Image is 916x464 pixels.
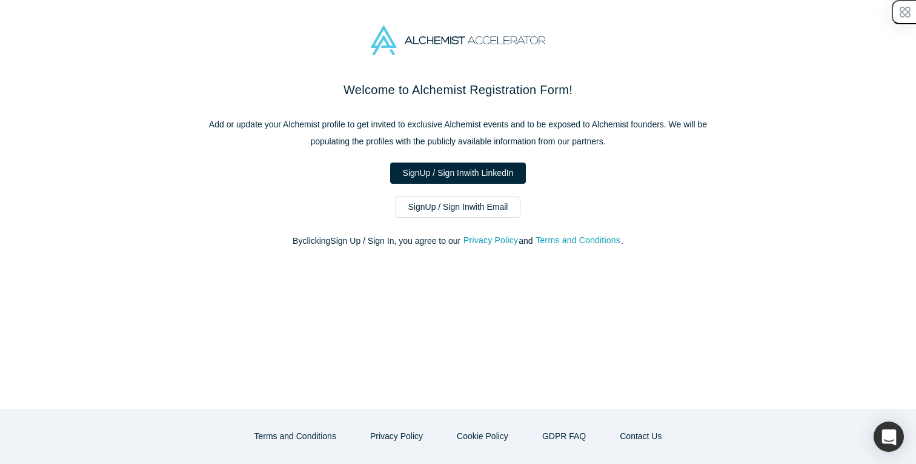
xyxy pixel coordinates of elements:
[463,234,519,247] button: Privacy Policy
[242,426,349,447] button: Terms and Conditions
[396,197,521,218] a: SignUp / Sign Inwith Email
[529,426,599,447] a: GDPR FAQ
[204,81,712,99] h2: Welcome to Alchemist Registration Form!
[357,426,436,447] button: Privacy Policy
[204,235,712,247] p: By clicking Sign Up / Sign In , you agree to our and .
[204,116,712,150] p: Add or update your Alchemist profile to get invited to exclusive Alchemist events and to be expos...
[444,426,521,447] button: Cookie Policy
[371,25,545,55] img: Alchemist Accelerator Logo
[535,234,621,247] button: Terms and Conditions
[390,163,526,184] a: SignUp / Sign Inwith LinkedIn
[607,426,674,447] a: Contact Us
